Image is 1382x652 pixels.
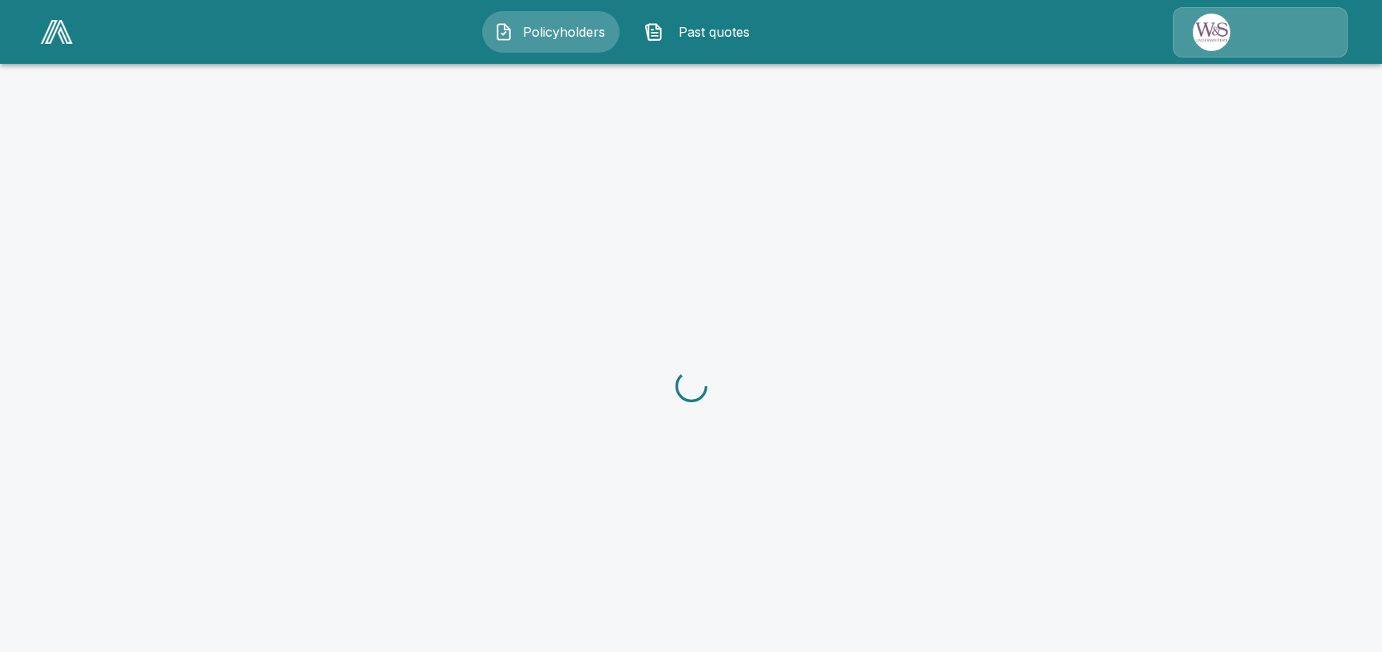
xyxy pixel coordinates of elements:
span: Policyholders [520,22,608,41]
button: Past quotes IconPast quotes [632,11,770,53]
img: Past quotes Icon [644,22,663,41]
span: Past quotes [670,22,758,41]
img: AA Logo [41,20,73,44]
button: Policyholders IconPolicyholders [482,11,620,53]
img: Policyholders Icon [494,22,513,41]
